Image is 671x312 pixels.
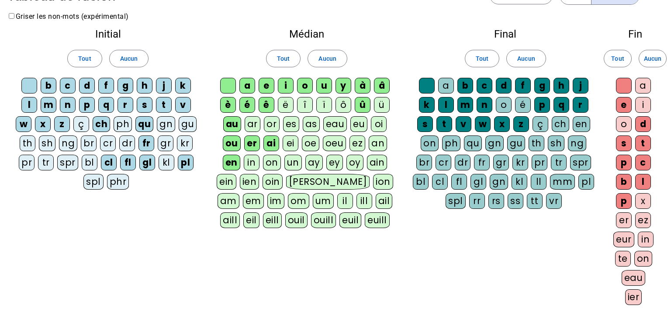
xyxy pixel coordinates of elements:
div: q [553,97,569,113]
span: Aucun [120,53,138,64]
div: eu [350,116,367,132]
div: ain [367,155,387,170]
div: d [496,78,512,94]
div: spl [446,193,466,209]
div: il [337,193,353,209]
div: ç [533,116,548,132]
div: gl [139,155,155,170]
div: gu [507,135,525,151]
div: ph [114,116,132,132]
div: k [419,97,435,113]
div: fl [451,174,467,190]
div: en [573,116,590,132]
div: aill [220,212,240,228]
span: Aucun [517,53,535,64]
div: ph [442,135,460,151]
div: t [156,97,172,113]
div: eau [323,116,347,132]
div: b [616,174,632,190]
div: v [456,116,471,132]
button: Tout [67,50,102,67]
div: q [98,97,114,113]
div: euil [339,212,361,228]
div: an [369,135,387,151]
div: l [438,97,454,113]
div: b [457,78,473,94]
div: z [513,116,529,132]
div: ey [326,155,343,170]
div: c [60,78,76,94]
div: am [218,193,239,209]
div: kl [512,174,527,190]
h2: Initial [14,29,202,39]
button: Aucun [308,50,347,67]
div: as [303,116,320,132]
div: th [20,135,35,151]
div: b [41,78,56,94]
div: cl [432,174,448,190]
div: a [635,78,651,94]
div: ô [335,97,351,113]
div: ü [374,97,390,113]
div: s [137,97,152,113]
div: c [477,78,492,94]
div: f [98,78,114,94]
div: fr [138,135,154,151]
div: i [278,78,294,94]
div: l [21,97,37,113]
div: ei [283,135,298,151]
div: t [436,116,452,132]
div: é [515,97,531,113]
div: un [284,155,302,170]
div: ez [349,135,365,151]
div: oeu [323,135,346,151]
div: tr [551,155,567,170]
div: gn [490,174,508,190]
div: z [54,116,70,132]
div: ay [305,155,323,170]
div: vr [546,193,562,209]
div: m [41,97,56,113]
input: Griser les non-mots (expérimental) [9,13,14,19]
button: Aucun [506,50,546,67]
div: pl [178,155,194,170]
div: au [223,116,241,132]
div: ion [373,174,393,190]
div: kr [177,135,193,151]
button: Tout [465,50,499,67]
div: gl [470,174,486,190]
span: Aucun [318,53,336,64]
div: é [239,97,255,113]
div: tr [38,155,54,170]
div: bl [82,155,97,170]
div: oe [302,135,319,151]
div: g [534,78,550,94]
div: oy [346,155,363,170]
div: t [635,135,651,151]
div: ar [245,116,260,132]
div: dr [119,135,135,151]
div: p [616,193,632,209]
div: [PERSON_NAME] [286,174,370,190]
div: ouil [285,212,308,228]
div: spl [83,174,104,190]
div: à [355,78,370,94]
div: on [634,251,652,267]
h2: Fin [613,29,657,39]
div: oi [371,116,387,132]
div: ë [278,97,294,113]
div: in [638,232,654,247]
div: j [573,78,588,94]
div: n [477,97,492,113]
div: rr [469,193,485,209]
div: eil [243,212,259,228]
div: ch [552,116,569,132]
div: f [515,78,531,94]
div: gr [158,135,173,151]
div: h [137,78,152,94]
div: ez [635,212,651,228]
div: u [316,78,332,94]
div: tt [527,193,543,209]
div: en [223,155,240,170]
div: spr [570,155,591,170]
